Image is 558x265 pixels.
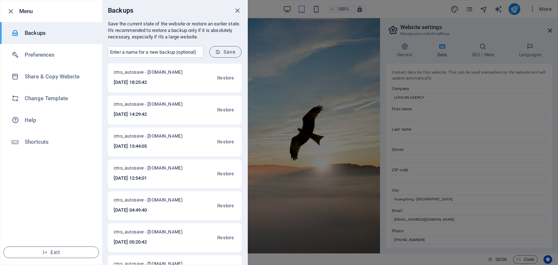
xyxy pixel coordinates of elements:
h6: Shortcuts [25,138,92,146]
span: cms_autosave - [DOMAIN_NAME] [114,101,192,110]
span: Save [215,49,235,55]
button: Restore [215,69,236,87]
span: Restore [217,138,234,146]
button: Restore [215,229,236,246]
h6: Help [25,116,92,125]
span: Restore [217,74,234,82]
h6: Share & Copy Website [25,72,92,81]
span: cms_autosave - [DOMAIN_NAME] [114,165,192,174]
button: Save [209,46,242,58]
h6: [DATE] 13:44:05 [114,142,192,151]
span: Restore [217,170,234,178]
span: cms_autosave - [DOMAIN_NAME] [114,133,192,142]
h6: [DATE] 18:25:42 [114,78,192,87]
button: Restore [215,133,236,151]
h6: [DATE] 12:54:01 [114,174,192,183]
button: Restore [215,101,236,119]
span: cms_autosave - [DOMAIN_NAME] [114,69,192,78]
span: Restore [217,233,234,242]
h6: Backups [108,6,133,15]
button: Restore [215,165,236,183]
span: cms_autosave - [DOMAIN_NAME] [114,197,192,206]
h6: [DATE] 05:20:42 [114,238,192,246]
h6: Backups [25,29,92,37]
input: Enter a name for a new backup (optional) [108,46,203,58]
span: Restore [217,106,234,114]
button: close [233,6,242,15]
h6: [DATE] 04:49:40 [114,206,192,215]
button: Restore [215,197,236,215]
h6: Menu [19,7,96,16]
a: Help [0,109,102,131]
span: cms_autosave - [DOMAIN_NAME] [114,229,192,238]
span: Exit [9,249,93,255]
h6: Change Template [25,94,92,103]
p: Save the current state of the website or restore an earlier state. It's recommended to restore a ... [108,21,242,40]
span: Restore [217,201,234,210]
h6: Preferences [25,50,92,59]
h6: [DATE] 14:29:42 [114,110,192,119]
button: Exit [3,246,99,258]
